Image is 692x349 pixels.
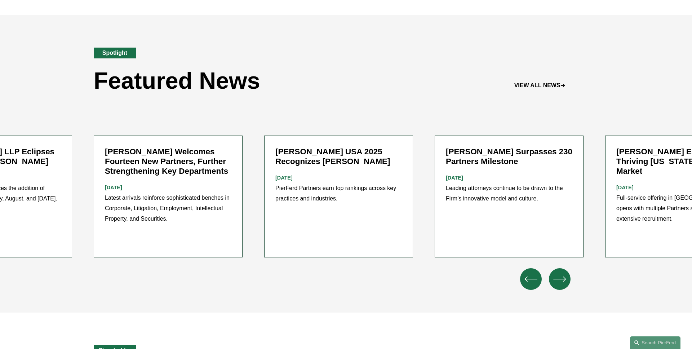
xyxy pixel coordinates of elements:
a: VIEW ALL NEWS➔ [514,82,565,88]
button: Previous [520,268,542,290]
h2: Featured News [94,69,260,93]
strong: VIEW ALL NEWS [514,82,560,88]
a: Search this site [630,336,680,349]
strong: Spotlight [102,50,127,56]
button: Next [549,268,571,290]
